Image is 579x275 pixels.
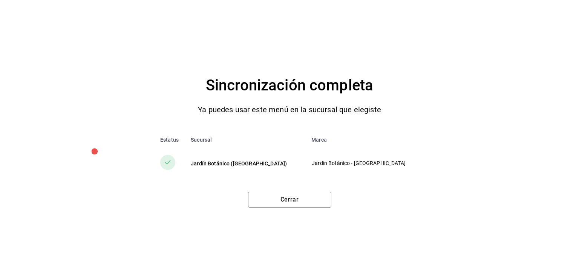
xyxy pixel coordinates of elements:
th: Marca [305,131,431,149]
button: Cerrar [248,192,331,208]
p: Jardín Botánico - [GEOGRAPHIC_DATA] [312,159,418,167]
th: Sucursal [185,131,305,149]
h4: Sincronización completa [206,73,373,98]
p: Ya puedes usar este menú en la sucursal que elegiste [198,104,381,116]
th: Estatus [148,131,185,149]
div: Jardín Botánico ([GEOGRAPHIC_DATA]) [191,160,299,167]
